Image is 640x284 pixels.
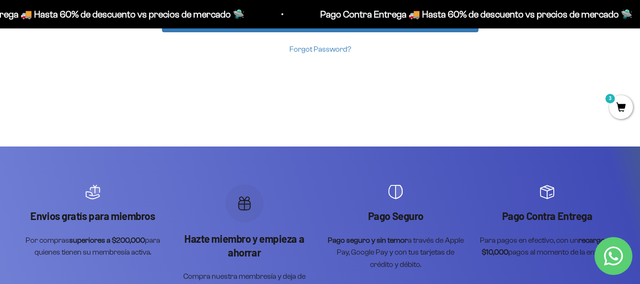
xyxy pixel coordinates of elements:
[326,234,466,271] p: a través de Apple Pay, Google Pay y con tus tarjetas de crédito y débito.
[326,209,466,223] p: Pago Seguro
[289,45,351,53] a: Forgot Password?
[326,184,466,270] div: Artículo 3 de 4
[477,234,617,258] p: Para pagos en efectivo, con un pagos al momento de la entrega.
[174,232,315,259] p: Hazte miembro y empieza a ahorrar
[23,234,163,258] p: Por compras para quienes tienen su membresía activa.
[69,236,145,244] strong: superiores a $200,000
[609,103,633,113] a: 3
[23,184,163,258] div: Artículo 1 de 4
[604,93,616,104] mark: 3
[318,7,631,22] p: Pago Contra Entrega 🚚 Hasta 60% de descuento vs precios de mercado 🛸
[477,209,617,223] p: Pago Contra Entrega
[477,184,617,258] div: Artículo 4 de 4
[23,209,163,223] p: Envios gratís para miembros
[328,236,408,244] strong: Pago seguro y sin temor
